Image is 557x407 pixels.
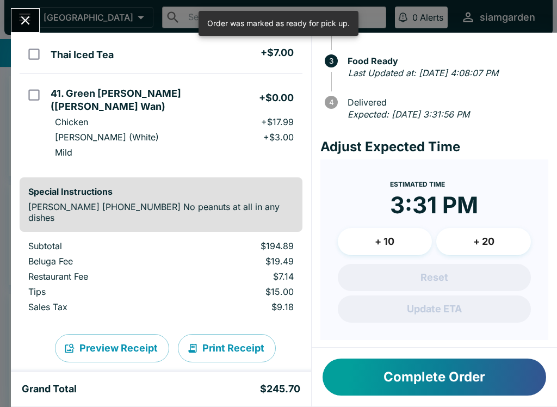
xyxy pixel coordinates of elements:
div: Order was marked as ready for pick up. [207,14,350,33]
p: $194.89 [182,240,294,251]
p: Subtotal [28,240,165,251]
em: Last Updated at: [DATE] 4:08:07 PM [348,67,498,78]
time: 3:31 PM [390,191,478,219]
h5: Grand Total [22,383,77,396]
button: Print Receipt [178,334,276,362]
text: 4 [329,98,333,107]
p: $15.00 [182,286,294,297]
p: Restaurant Fee [28,271,165,282]
h5: + $0.00 [259,91,294,104]
button: Close [11,9,39,32]
p: [PERSON_NAME] [PHONE_NUMBER] No peanuts at all in any dishes [28,201,294,223]
h6: Special Instructions [28,186,294,197]
table: orders table [20,240,302,317]
span: Delivered [342,97,548,107]
span: Food Ready [342,56,548,66]
p: [PERSON_NAME] (White) [55,132,159,143]
p: Sales Tax [28,301,165,312]
h5: 41. Green [PERSON_NAME] ([PERSON_NAME] Wan) [51,87,258,113]
h5: $245.70 [260,383,300,396]
button: + 10 [338,228,432,255]
h5: Thai Iced Tea [51,48,114,61]
p: Beluga Fee [28,256,165,267]
p: $9.18 [182,301,294,312]
h4: Adjust Expected Time [320,139,548,155]
p: Tips [28,286,165,297]
p: Chicken [55,116,88,127]
button: Preview Receipt [55,334,169,362]
p: + $17.99 [261,116,294,127]
text: 3 [329,57,333,65]
button: Complete Order [323,359,546,396]
p: + $3.00 [263,132,294,143]
span: Estimated Time [390,180,445,188]
p: Mild [55,147,72,158]
p: $7.14 [182,271,294,282]
button: + 20 [436,228,531,255]
em: Expected: [DATE] 3:31:56 PM [348,109,469,120]
h5: + $7.00 [261,46,294,59]
p: $19.49 [182,256,294,267]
